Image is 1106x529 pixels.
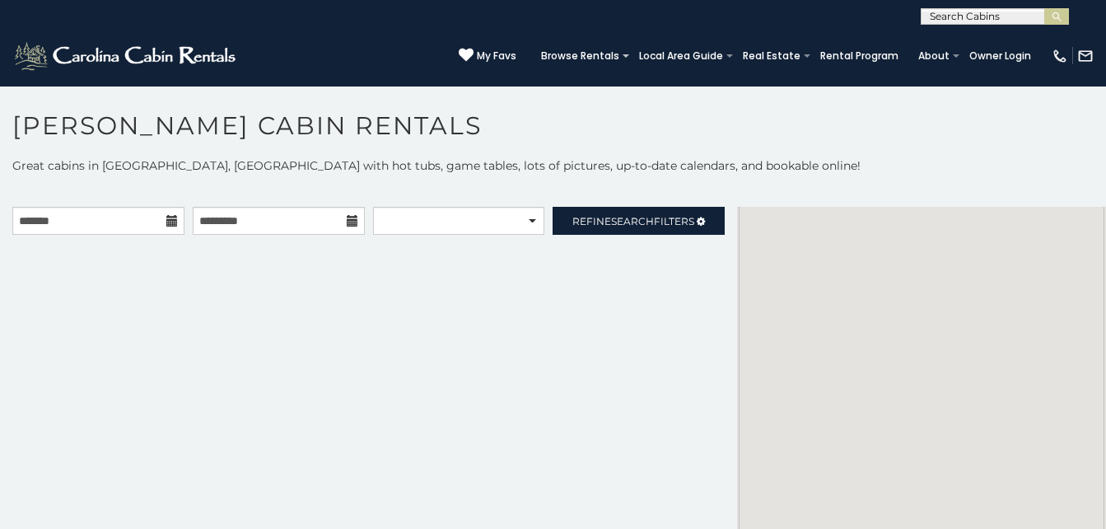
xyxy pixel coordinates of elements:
[12,40,240,73] img: White-1-2.png
[1077,48,1094,64] img: mail-regular-white.png
[477,49,516,63] span: My Favs
[961,44,1039,68] a: Owner Login
[553,207,725,235] a: RefineSearchFilters
[572,215,694,227] span: Refine Filters
[459,48,516,64] a: My Favs
[812,44,907,68] a: Rental Program
[735,44,809,68] a: Real Estate
[1052,48,1068,64] img: phone-regular-white.png
[910,44,958,68] a: About
[611,215,654,227] span: Search
[533,44,628,68] a: Browse Rentals
[631,44,731,68] a: Local Area Guide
